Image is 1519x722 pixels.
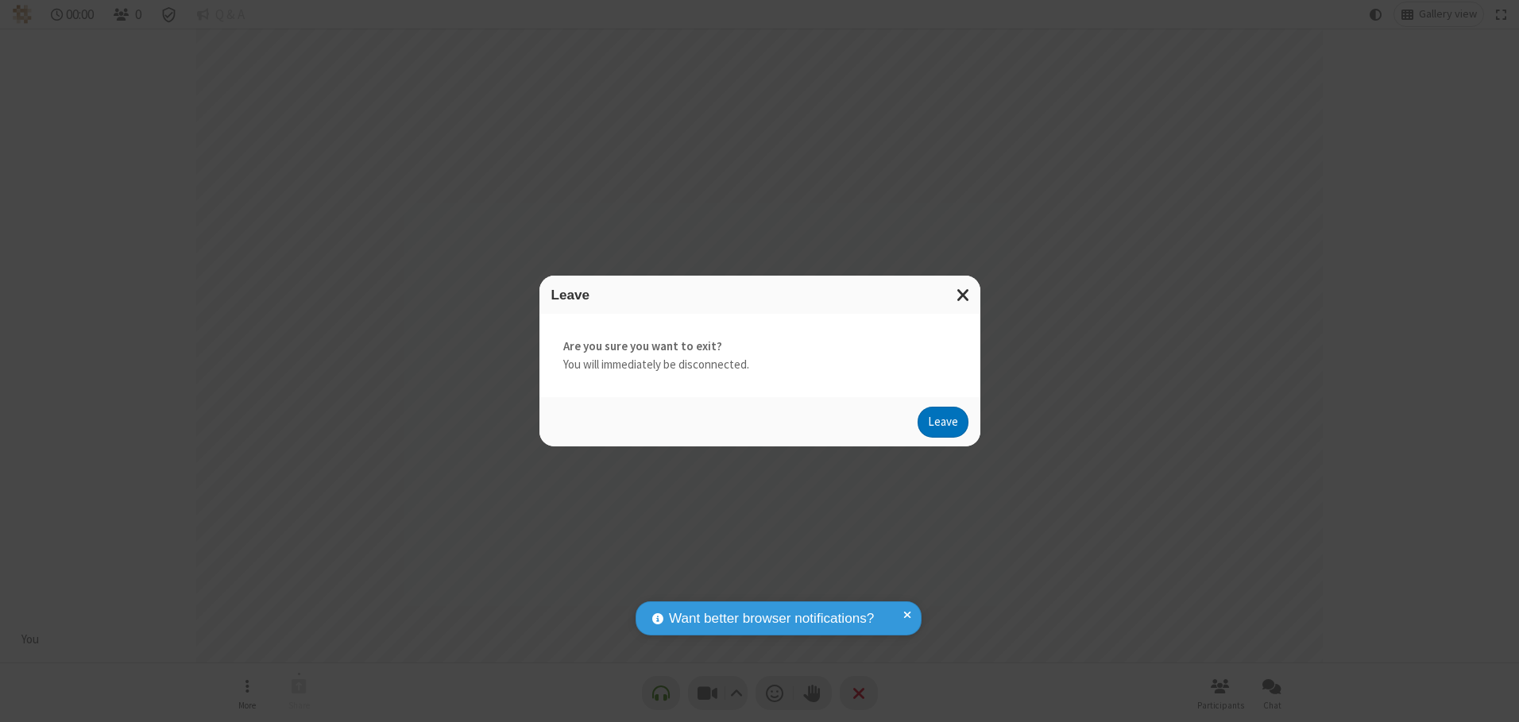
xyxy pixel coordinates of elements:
div: You will immediately be disconnected. [539,314,980,397]
strong: Are you sure you want to exit? [563,338,957,356]
span: Want better browser notifications? [669,608,874,629]
button: Leave [918,407,968,438]
button: Close modal [947,276,980,315]
h3: Leave [551,288,968,303]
